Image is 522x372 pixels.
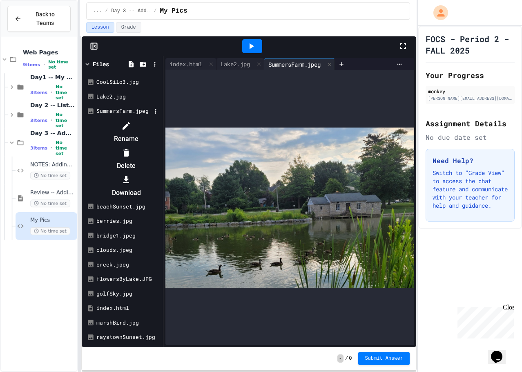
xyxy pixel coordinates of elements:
[30,172,70,179] span: No time set
[93,60,109,68] div: Files
[337,354,344,363] span: -
[426,69,515,81] h2: Your Progress
[116,22,141,33] button: Grade
[349,355,352,362] span: 0
[365,355,403,362] span: Submit Answer
[30,129,76,137] span: Day 3 -- Adding Images
[160,6,187,16] span: My Pics
[433,169,508,210] p: Switch to "Grade View" to access the chat feature and communicate with your teacher for help and ...
[51,145,52,151] span: •
[30,101,76,109] span: Day 2 -- Lists Plus...
[96,261,160,269] div: creek.jpeg
[92,173,161,199] li: Download
[96,93,160,101] div: Lake2.jpg
[96,217,160,225] div: berries.jpg
[96,78,160,86] div: CoolSilo3.jpg
[358,352,410,365] button: Submit Answer
[425,3,450,22] div: My Account
[43,61,45,68] span: •
[105,8,108,14] span: /
[96,304,160,312] div: index.html
[165,58,216,70] div: index.html
[264,58,335,70] div: SummersFarm.jpeg
[23,49,76,56] span: Web Pages
[30,199,70,207] span: No time set
[56,84,75,101] span: No time set
[96,107,151,115] div: SummersFarm.jpeg
[428,87,512,95] div: monkey
[216,58,264,70] div: Lake2.jpg
[30,227,70,235] span: No time set
[96,232,160,240] div: bridge1.jpeg
[96,333,160,341] div: raystownSunset.jpg
[426,132,515,142] div: No due date set
[3,3,56,52] div: Chat with us now!Close
[30,189,76,196] span: Review -- Adding Images
[86,22,114,33] button: Lesson
[96,275,160,283] div: flowersByLake.JPG
[154,8,156,14] span: /
[433,156,508,166] h3: Need Help?
[264,60,325,69] div: SummersFarm.jpeg
[96,203,160,211] div: beachSunset.jpg
[488,339,514,364] iframe: chat widget
[345,355,348,362] span: /
[92,146,161,173] li: Delete
[426,118,515,129] h2: Assignment Details
[30,118,47,123] span: 3 items
[111,8,150,14] span: Day 3 -- Adding Images
[30,146,47,151] span: 3 items
[51,117,52,123] span: •
[56,140,75,156] span: No time set
[165,128,415,288] img: 9k=
[48,59,75,70] span: No time set
[23,62,40,67] span: 9 items
[426,33,515,56] h1: FOCS - Period 2 - FALL 2025
[30,161,76,168] span: NOTES: Adding Images
[30,74,76,81] span: Day1 -- My First Page
[30,217,76,224] span: My Pics
[51,89,52,96] span: •
[96,290,160,298] div: golfSky.jpg
[96,246,160,254] div: clouds.jpeg
[27,10,64,27] span: Back to Teams
[216,60,254,68] div: Lake2.jpg
[56,112,75,128] span: No time set
[454,304,514,338] iframe: chat widget
[7,6,71,32] button: Back to Teams
[165,60,206,68] div: index.html
[30,90,47,95] span: 3 items
[93,8,102,14] span: ...
[428,95,512,101] div: [PERSON_NAME][EMAIL_ADDRESS][DOMAIN_NAME]
[92,119,161,146] li: Rename
[96,319,160,327] div: marshBird.jpg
